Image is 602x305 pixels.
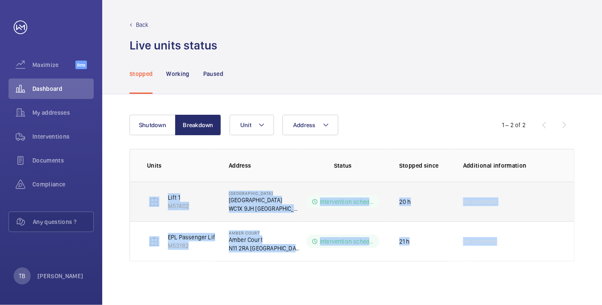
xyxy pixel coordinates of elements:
p: N11 2RA [GEOGRAPHIC_DATA] [229,244,300,253]
img: elevator.svg [149,197,159,207]
p: [PERSON_NAME] [37,272,84,280]
p: M53182 [168,241,217,250]
span: Interventions [32,132,94,141]
p: Lift 1 [168,193,189,202]
p: Stopped [130,70,153,78]
span: Any questions ? [33,218,93,226]
button: Shutdown [130,115,176,135]
p: Additional information [463,161,557,170]
span: Maximize [32,61,75,69]
p: 20 h [399,198,411,206]
span: My addresses [32,108,94,117]
p: Working [166,70,189,78]
p: 21 h [399,237,410,246]
span: Documents [32,156,94,165]
p: [GEOGRAPHIC_DATA] [229,191,300,196]
button: Breakdown [175,115,221,135]
div: 1 – 2 of 2 [502,121,526,129]
p: Status [306,161,380,170]
span: No comment [463,198,497,206]
p: EPL Passenger Lift [168,233,217,241]
span: No comment [463,237,497,246]
button: Unit [230,115,274,135]
span: Address [293,122,316,128]
p: M57402 [168,202,189,210]
p: TB [19,272,25,280]
p: [GEOGRAPHIC_DATA] [229,196,300,204]
h1: Live units status [130,38,217,53]
p: Amber Court [229,235,300,244]
p: WC1X 9JH [GEOGRAPHIC_DATA] [229,204,300,213]
span: Compliance [32,180,94,189]
button: Address [282,115,338,135]
span: Unit [240,122,251,128]
p: Paused [203,70,223,78]
img: elevator.svg [149,236,159,247]
p: Units [147,161,215,170]
span: Beta [75,61,87,69]
p: Address [229,161,300,170]
p: Stopped since [399,161,449,170]
p: Intervention scheduled [320,237,374,246]
p: Intervention scheduled [320,198,374,206]
p: Amber Court [229,230,300,235]
p: Back [136,20,149,29]
span: Dashboard [32,84,94,93]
